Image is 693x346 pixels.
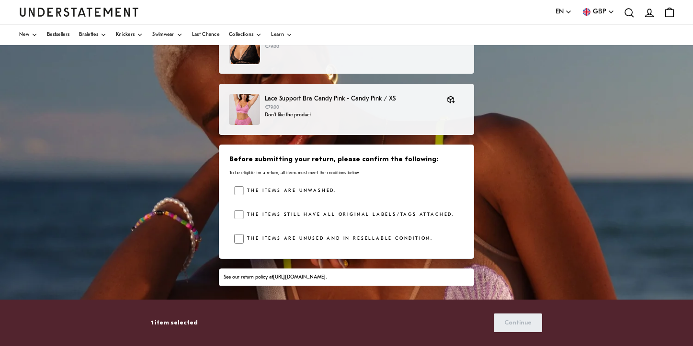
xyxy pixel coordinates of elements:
button: GBP [581,7,614,17]
p: €79.00 [265,43,464,51]
span: Last Chance [192,33,219,37]
p: To be eligible for a return, all items must meet the conditions below. [229,170,464,176]
a: [URL][DOMAIN_NAME] [273,275,326,280]
div: See our return policy at . [224,274,469,281]
a: Learn [271,25,292,45]
a: Swimwear [152,25,182,45]
span: Swimwear [152,33,174,37]
a: Understatement Homepage [19,8,139,16]
span: Bestsellers [47,33,69,37]
span: GBP [593,7,606,17]
p: €79.00 [265,104,437,112]
h3: Before submitting your return, please confirm the following: [229,155,464,165]
label: The items are unused and in resellable condition. [244,234,433,244]
img: lace-support-bra-candy-pink-405.jpg [229,94,260,125]
span: Bralettes [79,33,98,37]
span: New [19,33,29,37]
label: The items still have all original labels/tags attached. [244,210,454,220]
span: Collections [229,33,253,37]
button: EN [556,7,572,17]
span: EN [556,7,564,17]
a: New [19,25,37,45]
label: The items are unwashed. [244,186,337,196]
a: Bralettes [79,25,106,45]
p: Don't like the product [265,112,437,119]
a: Last Chance [192,25,219,45]
span: Knickers [116,33,135,37]
a: Bestsellers [47,25,69,45]
img: lace-plunge-bralette-black-3.jpg [229,33,260,64]
a: Collections [229,25,261,45]
p: Lace Support Bra Candy Pink - Candy Pink / XS [265,94,437,104]
span: Learn [271,33,284,37]
a: Knickers [116,25,143,45]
